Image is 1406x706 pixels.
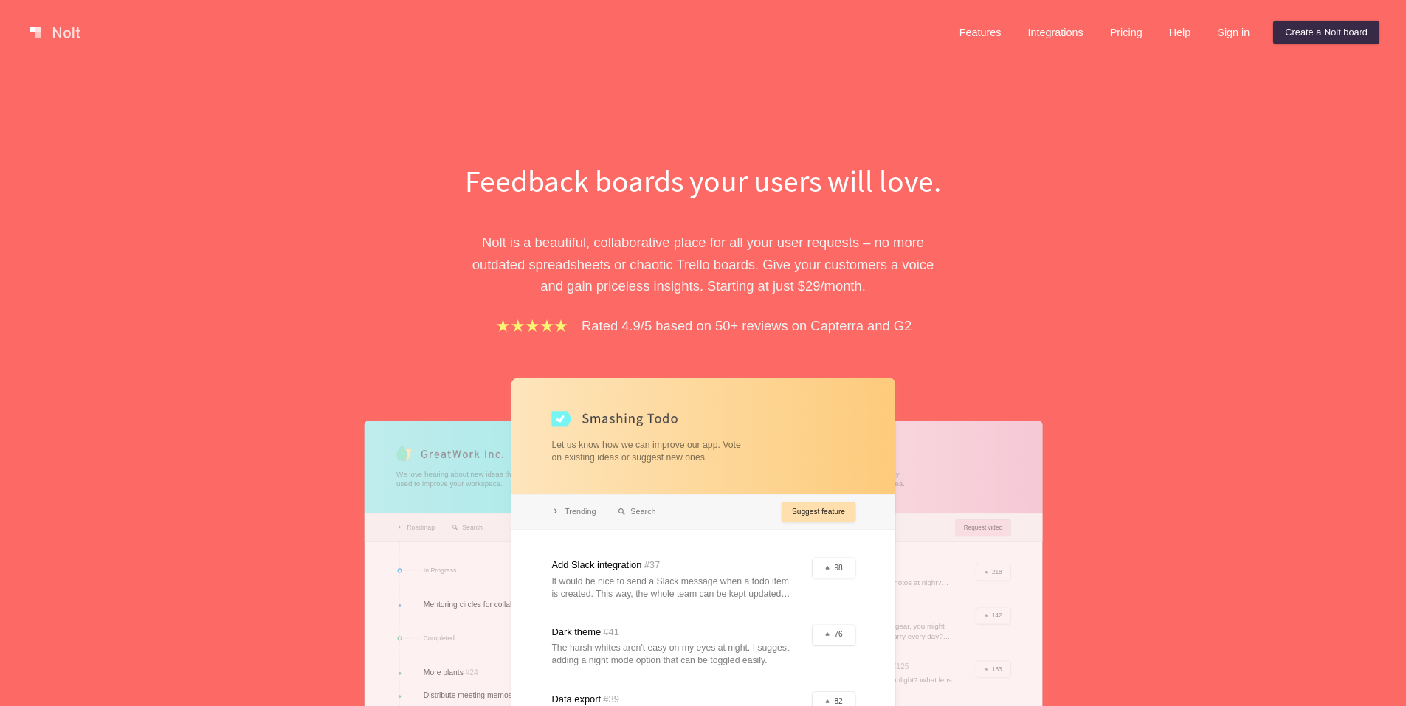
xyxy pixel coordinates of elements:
[449,232,958,297] p: Nolt is a beautiful, collaborative place for all your user requests – no more outdated spreadshee...
[948,21,1013,44] a: Features
[1016,21,1095,44] a: Integrations
[494,317,570,334] img: stars.b067e34983.png
[1157,21,1203,44] a: Help
[1205,21,1261,44] a: Sign in
[582,315,912,336] p: Rated 4.9/5 based on 50+ reviews on Capterra and G2
[1098,21,1154,44] a: Pricing
[1273,21,1379,44] a: Create a Nolt board
[449,159,958,202] h1: Feedback boards your users will love.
